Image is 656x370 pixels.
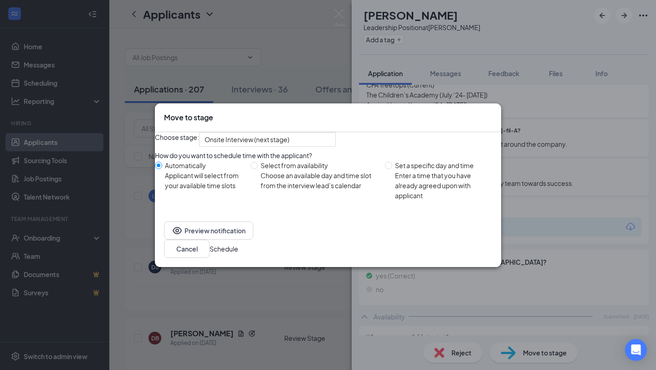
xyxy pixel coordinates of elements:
[261,160,378,170] div: Select from availability
[164,240,210,258] button: Cancel
[155,132,199,147] span: Choose stage:
[165,170,243,190] div: Applicant will select from your available time slots
[164,221,253,240] button: EyePreview notification
[625,339,647,361] div: Open Intercom Messenger
[172,225,183,236] svg: Eye
[210,244,238,254] button: Schedule
[155,150,501,160] div: How do you want to schedule time with the applicant?
[165,160,243,170] div: Automatically
[395,170,494,200] div: Enter a time that you have already agreed upon with applicant
[395,160,494,170] div: Set a specific day and time
[205,133,289,146] span: Onsite Interview (next stage)
[261,170,378,190] div: Choose an available day and time slot from the interview lead’s calendar
[164,113,213,123] h3: Move to stage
